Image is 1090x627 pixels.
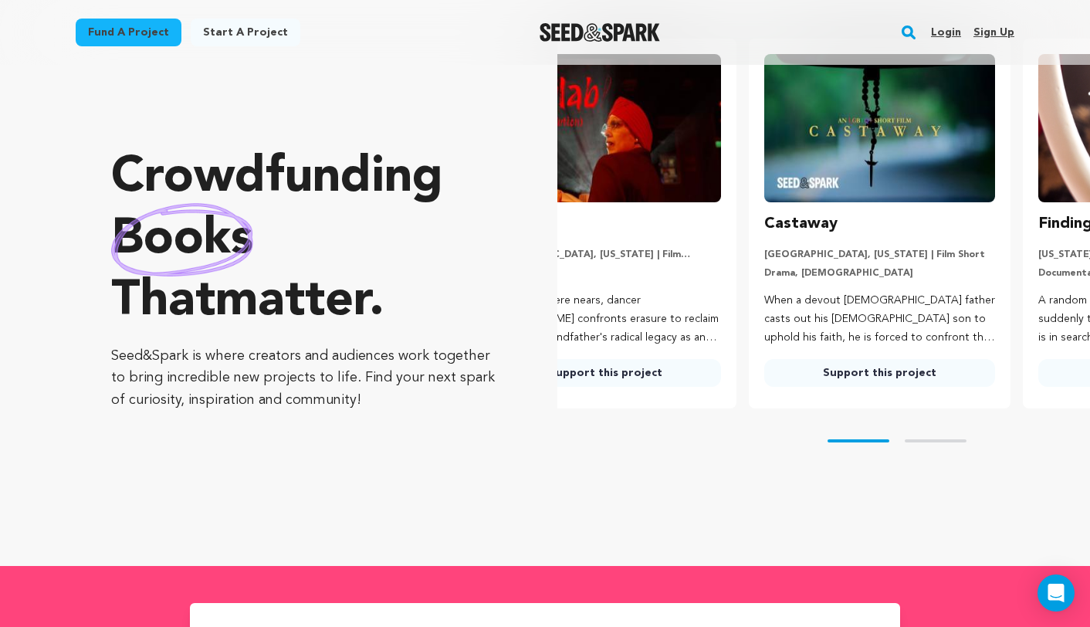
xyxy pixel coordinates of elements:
span: matter [215,277,369,327]
a: Fund a project [76,19,181,46]
img: Seed&Spark Logo Dark Mode [540,23,661,42]
h3: Castaway [764,212,838,236]
img: Inkilab image [490,54,721,202]
a: Support this project [764,359,995,387]
a: Support this project [490,359,721,387]
p: As the premiere nears, dancer [PERSON_NAME] confronts erasure to reclaim her great-grandfather's ... [490,292,721,347]
p: Drama, [DEMOGRAPHIC_DATA] [764,267,995,280]
a: Seed&Spark Homepage [540,23,661,42]
a: Login [931,20,961,45]
div: Open Intercom Messenger [1038,574,1075,612]
img: Castaway image [764,54,995,202]
a: Sign up [973,20,1014,45]
p: [GEOGRAPHIC_DATA], [US_STATE] | Film Feature [490,249,721,261]
p: When a devout [DEMOGRAPHIC_DATA] father casts out his [DEMOGRAPHIC_DATA] son to uphold his faith,... [764,292,995,347]
a: Start a project [191,19,300,46]
img: hand sketched image [111,203,253,276]
p: [GEOGRAPHIC_DATA], [US_STATE] | Film Short [764,249,995,261]
p: Documentary [490,267,721,280]
p: Crowdfunding that . [111,147,496,333]
p: Seed&Spark is where creators and audiences work together to bring incredible new projects to life... [111,345,496,412]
